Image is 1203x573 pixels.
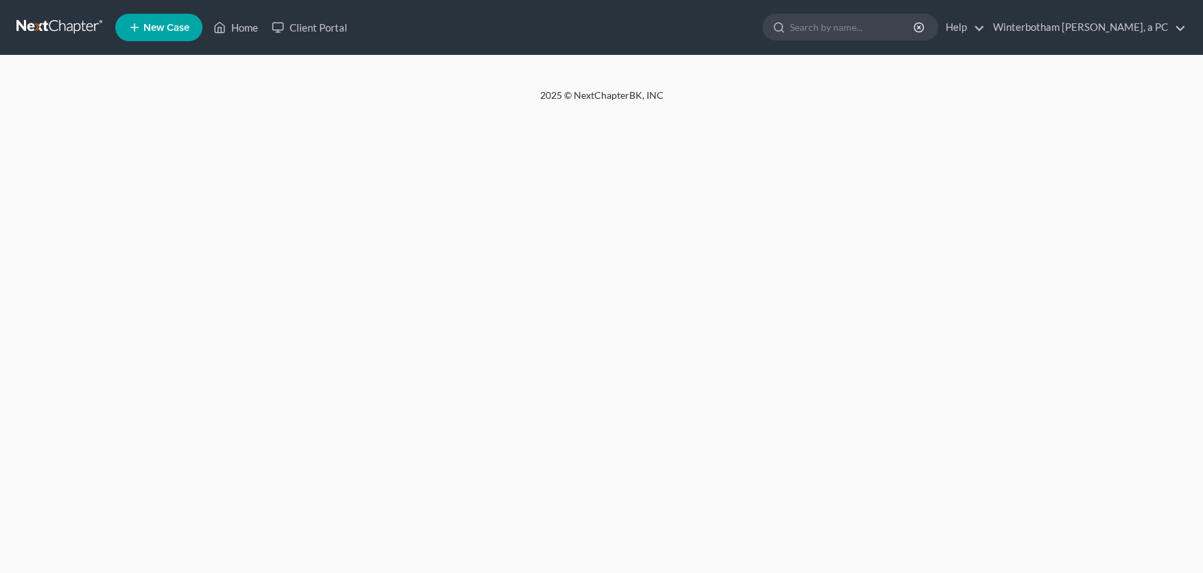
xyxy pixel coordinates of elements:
[265,15,354,40] a: Client Portal
[790,14,915,40] input: Search by name...
[986,15,1186,40] a: Winterbotham [PERSON_NAME], a PC
[939,15,985,40] a: Help
[207,15,265,40] a: Home
[211,89,993,113] div: 2025 © NextChapterBK, INC
[143,23,189,33] span: New Case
